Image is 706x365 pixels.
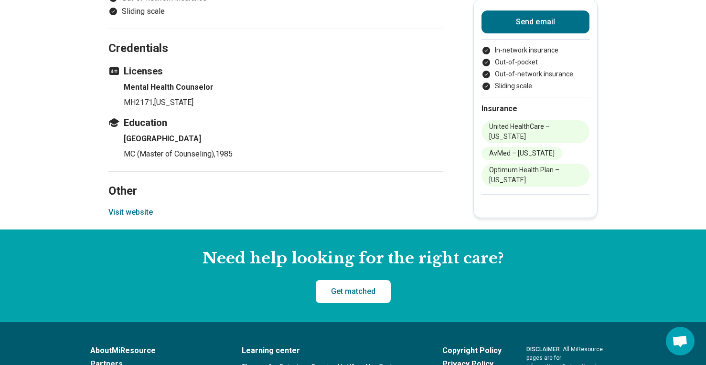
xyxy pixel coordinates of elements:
div: Open chat [666,327,695,355]
li: AvMed – [US_STATE] [481,147,562,160]
h3: Education [108,116,443,129]
span: DISCLAIMER [526,346,560,353]
li: Optimum Health Plan – [US_STATE] [481,164,589,187]
li: Sliding scale [481,81,589,91]
h2: Credentials [108,18,443,57]
li: Sliding scale [108,6,443,17]
h3: Licenses [108,64,443,78]
a: Learning center [242,345,417,356]
li: United HealthCare – [US_STATE] [481,120,589,143]
button: Send email [481,10,589,33]
p: MH2171 [124,97,443,108]
li: Out-of-pocket [481,57,589,67]
a: Copyright Policy [442,345,502,356]
h2: Need help looking for the right care? [8,249,698,269]
li: Out-of-network insurance [481,69,589,79]
span: , [US_STATE] [153,98,193,107]
li: In-network insurance [481,45,589,55]
h2: Other [108,160,443,199]
p: MC (Master of Counseling) , 1985 [124,148,443,160]
a: AboutMiResource [90,345,217,356]
h4: Mental Health Counselor [124,82,443,93]
h4: [GEOGRAPHIC_DATA] [124,133,443,145]
a: Get matched [316,280,391,303]
h2: Insurance [481,103,589,115]
button: Visit website [108,207,153,218]
ul: Payment options [481,45,589,91]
